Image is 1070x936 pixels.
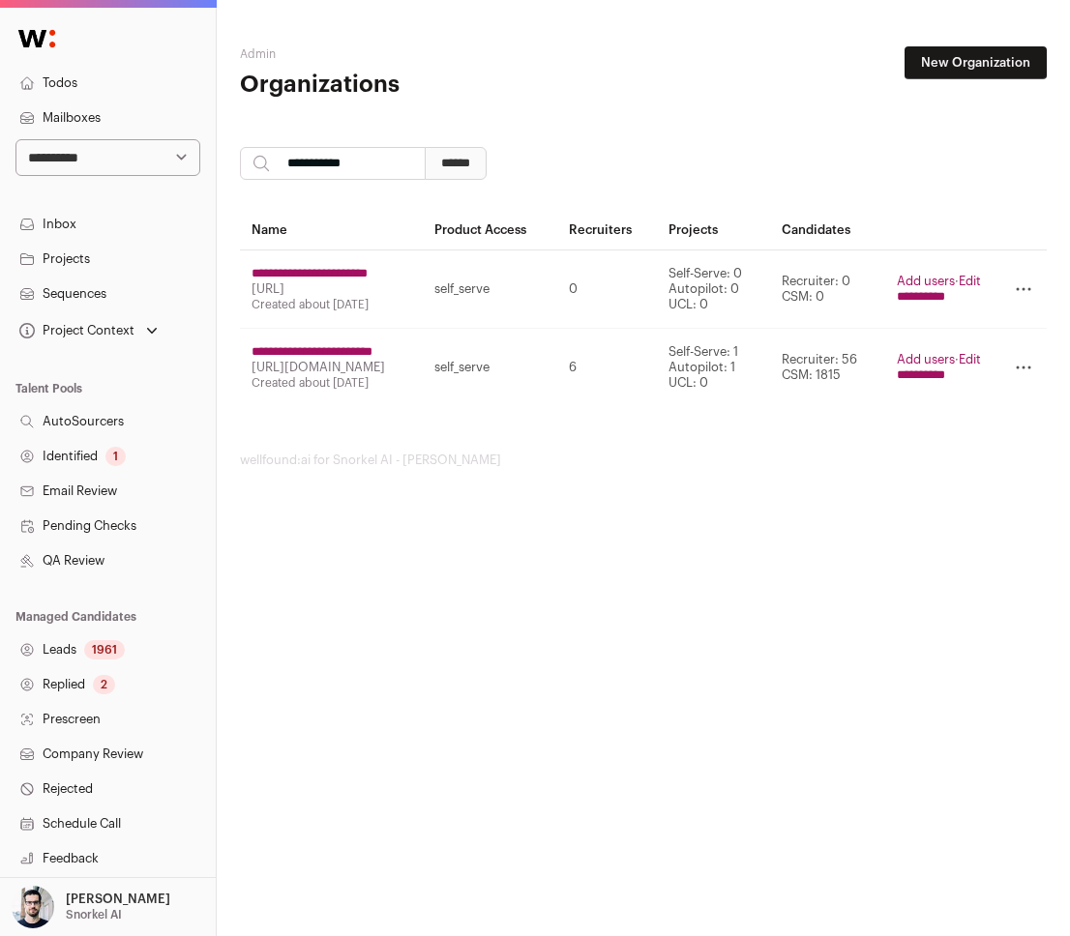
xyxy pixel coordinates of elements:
a: New Organization [905,46,1047,79]
td: · [885,250,993,329]
p: Snorkel AI [66,907,122,922]
img: 10051957-medium_jpg [12,886,54,928]
p: [PERSON_NAME] [66,892,170,907]
div: 2 [93,675,115,694]
td: 0 [557,250,658,329]
th: Projects [657,211,770,250]
a: Edit [959,275,981,287]
td: Recruiter: 0 CSM: 0 [770,250,885,329]
a: Add users [897,275,955,287]
div: Created about [DATE] [252,297,411,312]
footer: wellfound:ai for Snorkel AI - [PERSON_NAME] [240,453,1047,468]
td: self_serve [423,250,557,329]
a: Add users [897,353,955,366]
th: Recruiters [557,211,658,250]
button: Open dropdown [15,317,162,344]
img: Wellfound [8,19,66,58]
h1: Organizations [240,70,509,101]
div: Project Context [15,323,134,338]
div: 1 [105,447,126,466]
td: Self-Serve: 0 Autopilot: 0 UCL: 0 [657,250,770,329]
td: self_serve [423,329,557,407]
td: Recruiter: 56 CSM: 1815 [770,329,885,407]
a: [URL] [252,282,284,295]
th: Name [240,211,423,250]
div: 1961 [84,640,125,659]
a: Edit [959,353,981,366]
a: Admin [240,48,276,60]
a: [URL][DOMAIN_NAME] [252,361,385,373]
td: · [885,329,993,407]
button: Open dropdown [8,886,174,928]
div: Created about [DATE] [252,375,411,391]
th: Product Access [423,211,557,250]
td: 6 [557,329,658,407]
td: Self-Serve: 1 Autopilot: 1 UCL: 0 [657,329,770,407]
th: Candidates [770,211,885,250]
